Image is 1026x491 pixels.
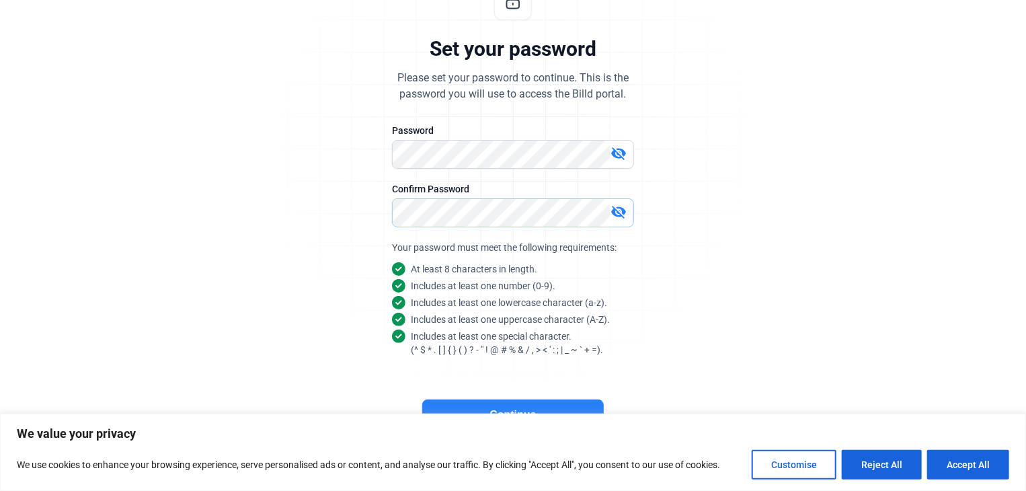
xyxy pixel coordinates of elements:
p: We value your privacy [17,426,1009,442]
div: Please set your password to continue. This is the password you will use to access the Billd portal. [397,70,629,102]
div: Password [392,124,634,137]
button: Continue [422,400,604,430]
button: Accept All [927,450,1009,480]
snap: At least 8 characters in length. [411,262,537,276]
snap: Includes at least one uppercase character (A-Z). [411,313,610,326]
snap: Includes at least one lowercase character (a-z). [411,296,607,309]
button: Customise [752,450,836,480]
div: Set your password [430,36,596,62]
snap: Includes at least one number (0-9). [411,279,555,293]
div: Confirm Password [392,182,634,196]
p: We use cookies to enhance your browsing experience, serve personalised ads or content, and analys... [17,457,720,473]
snap: Includes at least one special character. (^ $ * . [ ] { } ( ) ? - " ! @ # % & / , > < ' : ; | _ ~... [411,330,603,356]
mat-icon: visibility_off [610,145,627,161]
button: Reject All [842,450,922,480]
mat-icon: visibility_off [610,204,627,220]
div: Your password must meet the following requirements: [392,241,634,254]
